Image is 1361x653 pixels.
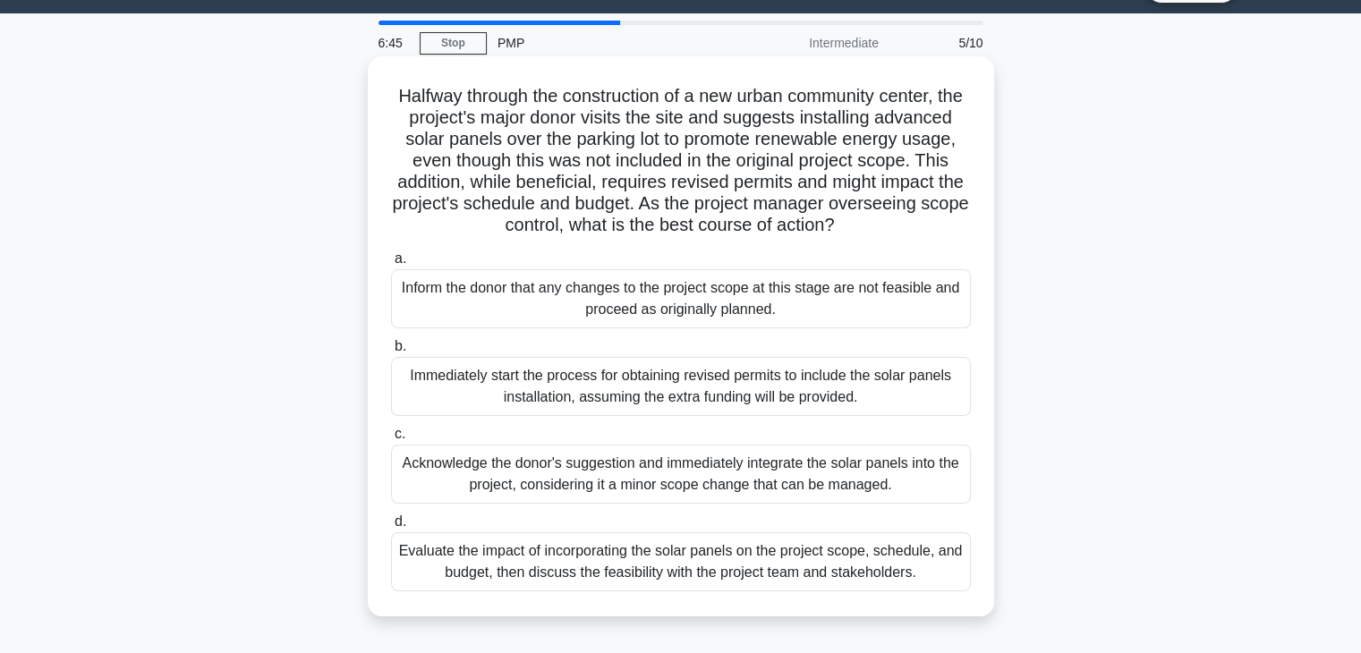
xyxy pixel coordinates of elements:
[420,32,487,55] a: Stop
[395,338,406,353] span: b.
[391,445,971,504] div: Acknowledge the donor's suggestion and immediately integrate the solar panels into the project, c...
[889,25,994,61] div: 5/10
[395,426,405,441] span: c.
[391,357,971,416] div: Immediately start the process for obtaining revised permits to include the solar panels installat...
[487,25,733,61] div: PMP
[368,25,420,61] div: 6:45
[391,532,971,591] div: Evaluate the impact of incorporating the solar panels on the project scope, schedule, and budget,...
[391,269,971,328] div: Inform the donor that any changes to the project scope at this stage are not feasible and proceed...
[389,85,973,237] h5: Halfway through the construction of a new urban community center, the project's major donor visit...
[395,250,406,266] span: a.
[395,513,406,529] span: d.
[733,25,889,61] div: Intermediate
